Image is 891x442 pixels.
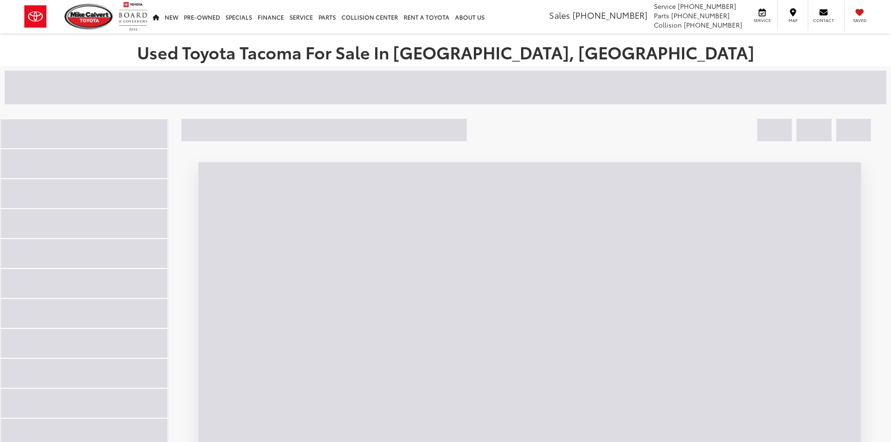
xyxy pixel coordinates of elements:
[671,11,730,20] span: [PHONE_NUMBER]
[752,17,773,23] span: Service
[782,17,803,23] span: Map
[654,11,669,20] span: Parts
[572,9,647,21] span: [PHONE_NUMBER]
[813,17,834,23] span: Contact
[549,9,570,21] span: Sales
[849,17,870,23] span: Saved
[654,1,676,11] span: Service
[65,4,114,29] img: Mike Calvert Toyota
[684,20,742,29] span: [PHONE_NUMBER]
[654,20,682,29] span: Collision
[678,1,736,11] span: [PHONE_NUMBER]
